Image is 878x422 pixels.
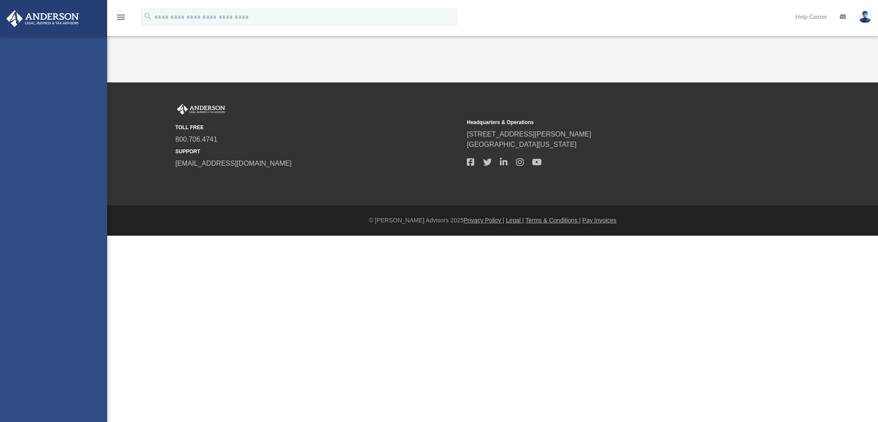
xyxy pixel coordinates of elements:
a: Terms & Conditions | [526,217,581,224]
img: Anderson Advisors Platinum Portal [175,104,227,115]
a: Legal | [506,217,524,224]
small: Headquarters & Operations [467,118,752,126]
a: [EMAIL_ADDRESS][DOMAIN_NAME] [175,160,292,167]
img: User Pic [859,11,872,23]
a: Pay Invoices [582,217,616,224]
small: TOLL FREE [175,124,461,131]
a: [GEOGRAPHIC_DATA][US_STATE] [467,141,577,148]
small: SUPPORT [175,148,461,155]
img: Anderson Advisors Platinum Portal [4,10,81,27]
div: © [PERSON_NAME] Advisors 2025 [107,216,878,225]
a: Privacy Policy | [464,217,505,224]
a: 800.706.4741 [175,136,217,143]
a: [STREET_ADDRESS][PERSON_NAME] [467,131,591,138]
i: menu [116,12,126,22]
a: menu [116,16,126,22]
i: search [143,12,153,21]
